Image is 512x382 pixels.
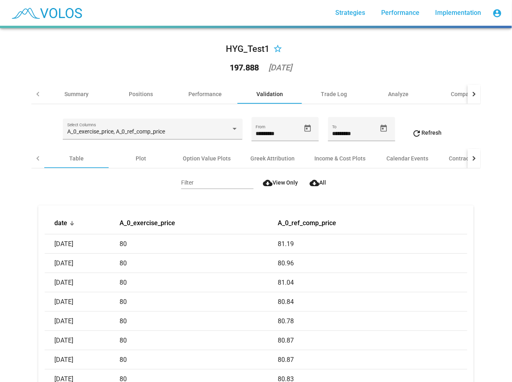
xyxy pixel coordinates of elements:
[120,312,278,331] td: 80
[54,219,67,227] button: Change sorting for date
[278,273,467,292] td: 81.04
[310,178,320,188] mat-icon: cloud_download
[45,312,120,331] td: [DATE]
[45,350,120,370] td: [DATE]
[493,8,502,18] mat-icon: account_circle
[377,121,391,136] button: Open calendar
[405,125,448,140] button: Refresh
[136,154,146,162] div: Plot
[256,175,300,190] button: View Only
[45,292,120,312] td: [DATE]
[273,45,283,54] mat-icon: star_border
[388,90,409,98] div: Analyze
[120,273,278,292] td: 80
[268,64,292,72] div: [DATE]
[250,154,295,162] div: Greek Attribution
[120,234,278,254] td: 80
[436,9,481,16] span: Implementation
[278,254,467,273] td: 80.96
[45,254,120,273] td: [DATE]
[45,234,120,254] td: [DATE]
[263,178,273,188] mat-icon: cloud_download
[6,3,86,23] img: blue_transparent.png
[67,128,165,135] span: A_0_exercise_price, A_0_ref_comp_price
[256,90,283,98] div: Validation
[226,43,270,55] div: HYG_Test1
[183,154,231,162] div: Option Value Plots
[451,90,475,98] div: Compare
[278,234,467,254] td: 81.19
[189,90,222,98] div: Performance
[321,90,347,98] div: Trade Log
[386,154,428,162] div: Calendar Events
[449,154,502,162] div: Contract Availability
[120,292,278,312] td: 80
[301,121,315,136] button: Open calendar
[314,154,365,162] div: Income & Cost Plots
[278,312,467,331] td: 80.78
[120,331,278,350] td: 80
[278,331,467,350] td: 80.87
[381,9,419,16] span: Performance
[45,273,120,292] td: [DATE]
[278,292,467,312] td: 80.84
[263,179,298,186] span: View Only
[278,350,467,370] td: 80.87
[69,154,84,162] div: Table
[120,254,278,273] td: 80
[45,331,120,350] td: [DATE]
[278,219,336,227] button: Change sorting for A_0_ref_comp_price
[412,129,442,136] span: Refresh
[329,6,372,20] a: Strategies
[412,129,421,138] mat-icon: refresh
[120,350,278,370] td: 80
[120,219,175,227] button: Change sorting for A_0_exercise_price
[335,9,365,16] span: Strategies
[303,175,331,190] button: All
[230,64,259,72] div: 197.888
[310,179,326,186] span: All
[64,90,89,98] div: Summary
[375,6,426,20] a: Performance
[129,90,153,98] div: Positions
[429,6,488,20] a: Implementation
